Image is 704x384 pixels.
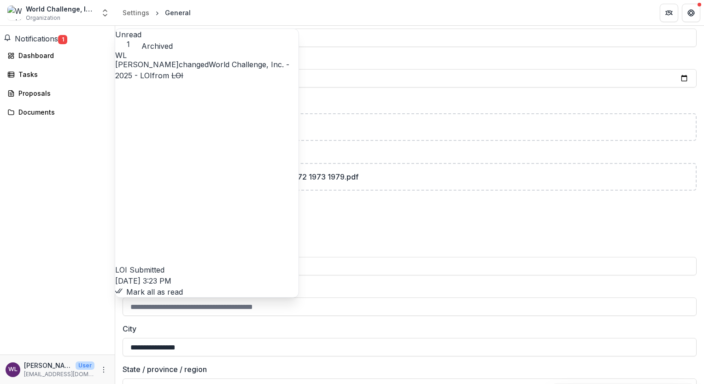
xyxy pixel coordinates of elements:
[4,67,111,82] a: Tasks
[4,105,111,120] a: Documents
[123,364,691,375] label: State / province / region
[76,361,94,370] p: User
[123,54,691,65] label: Founding year
[141,41,173,52] button: Archived
[115,40,141,49] span: 1
[24,361,72,370] p: [PERSON_NAME]
[99,4,111,22] button: Open entity switcher
[115,52,299,59] div: Wayne Lilly
[115,286,183,297] button: Mark all as read
[24,370,94,378] p: [EMAIL_ADDRESS][DOMAIN_NAME]
[15,34,58,43] span: Notifications
[123,283,691,294] label: Address line 2
[4,33,67,44] button: Notifications1
[119,6,153,19] a: Settings
[115,60,179,69] span: [PERSON_NAME]
[115,29,141,49] button: Unread
[682,4,700,22] button: Get Help
[98,364,109,375] button: More
[171,71,183,80] s: LOI
[4,86,111,101] a: Proposals
[123,8,149,17] div: Settings
[115,60,289,80] a: World Challenge, Inc. - 2025 - LOI
[26,14,60,22] span: Organization
[26,4,95,14] div: World Challenge, Inc.
[7,6,22,20] img: World Challenge, Inc.
[123,242,691,253] label: Address line 1
[8,367,18,372] div: Wayne Lilly
[115,59,299,275] p: changed from
[18,70,104,79] div: Tasks
[115,275,299,286] p: [DATE] 3:23 PM
[115,265,164,274] span: LOI Submitted
[123,224,697,235] h2: Headquarters address
[18,51,104,60] div: Dashboard
[119,6,194,19] nav: breadcrumb
[660,4,678,22] button: Partners
[123,99,691,110] label: Entity logo
[123,323,691,334] label: City
[165,8,191,17] div: General
[18,88,104,98] div: Proposals
[18,107,104,117] div: Documents
[58,35,67,44] span: 1
[4,48,111,63] a: Dashboard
